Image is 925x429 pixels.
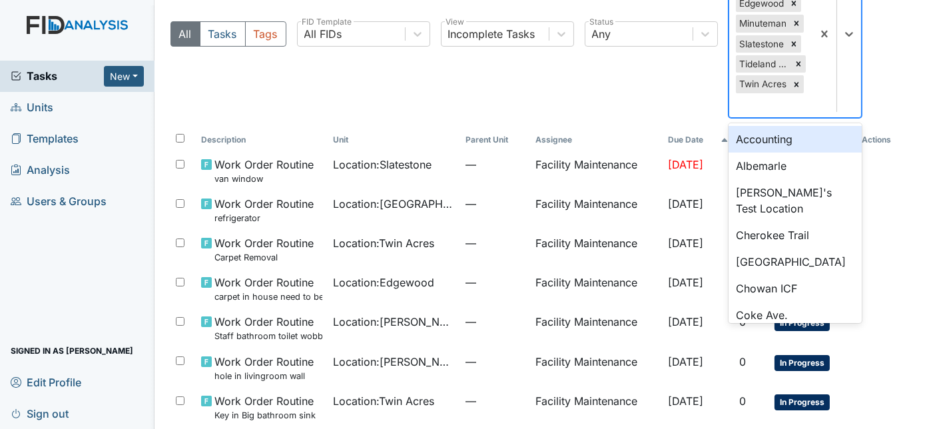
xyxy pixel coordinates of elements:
[465,235,525,251] span: —
[736,75,789,93] div: Twin Acres
[196,129,328,151] th: Toggle SortBy
[333,157,432,173] span: Location : Slatestone
[774,394,830,410] span: In Progress
[774,355,830,371] span: In Progress
[245,21,286,47] button: Tags
[214,409,316,422] small: Key in Big bathroom sink
[530,269,662,308] td: Facility Maintenance
[214,235,314,264] span: Work Order Routine Carpet Removal
[668,158,703,171] span: [DATE]
[170,21,286,47] div: Type filter
[729,153,862,179] div: Albemarle
[328,129,460,151] th: Toggle SortBy
[11,68,104,84] a: Tasks
[333,235,434,251] span: Location : Twin Acres
[333,314,454,330] span: Location : [PERSON_NAME].
[736,35,786,53] div: Slatestone
[729,248,862,275] div: [GEOGRAPHIC_DATA]
[11,191,107,212] span: Users & Groups
[530,230,662,269] td: Facility Maintenance
[663,129,734,151] th: Toggle SortBy
[465,354,525,370] span: —
[104,66,144,87] button: New
[214,173,314,185] small: van window
[11,340,133,361] span: Signed in as [PERSON_NAME]
[11,97,53,118] span: Units
[465,393,525,409] span: —
[214,314,322,342] span: Work Order Routine Staff bathroom toilet wobbly
[465,274,525,290] span: —
[530,129,662,151] th: Assignee
[214,212,314,224] small: refrigerator
[465,196,525,212] span: —
[333,354,454,370] span: Location : [PERSON_NAME].
[333,196,454,212] span: Location : [GEOGRAPHIC_DATA]
[729,126,862,153] div: Accounting
[304,26,342,42] div: All FIDs
[214,290,322,303] small: carpet in house need to be clean
[774,315,830,331] span: In Progress
[200,21,246,47] button: Tasks
[668,394,703,408] span: [DATE]
[11,129,79,149] span: Templates
[729,179,862,222] div: [PERSON_NAME]'s Test Location
[739,394,746,408] span: 0
[214,330,322,342] small: Staff bathroom toilet wobbly
[214,157,314,185] span: Work Order Routine van window
[530,191,662,230] td: Facility Maintenance
[214,370,314,382] small: hole in livingroom wall
[736,15,789,32] div: Minuteman
[448,26,535,42] div: Incomplete Tasks
[214,196,314,224] span: Work Order Routine refrigerator
[530,348,662,388] td: Facility Maintenance
[729,222,862,248] div: Cherokee Trail
[214,354,314,382] span: Work Order Routine hole in livingroom wall
[530,151,662,191] td: Facility Maintenance
[465,314,525,330] span: —
[736,55,791,73] div: Tideland DP
[729,302,862,328] div: Coke Ave.
[214,251,314,264] small: Carpet Removal
[460,129,531,151] th: Toggle SortBy
[176,134,184,143] input: Toggle All Rows Selected
[668,236,703,250] span: [DATE]
[739,355,746,368] span: 0
[11,372,81,392] span: Edit Profile
[668,355,703,368] span: [DATE]
[465,157,525,173] span: —
[729,275,862,302] div: Chowan ICF
[11,403,69,424] span: Sign out
[856,129,909,151] th: Actions
[333,274,434,290] span: Location : Edgewood
[668,276,703,289] span: [DATE]
[11,160,70,181] span: Analysis
[333,393,434,409] span: Location : Twin Acres
[668,315,703,328] span: [DATE]
[214,274,322,303] span: Work Order Routine carpet in house need to be clean
[668,197,703,211] span: [DATE]
[530,308,662,348] td: Facility Maintenance
[530,388,662,427] td: Facility Maintenance
[592,26,611,42] div: Any
[170,21,200,47] button: All
[214,393,316,422] span: Work Order Routine Key in Big bathroom sink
